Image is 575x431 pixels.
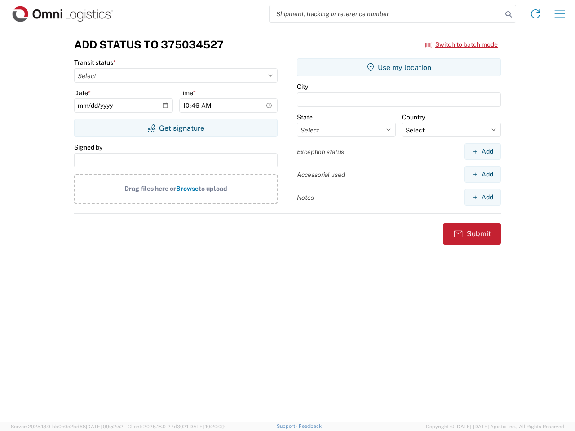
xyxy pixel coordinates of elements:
[74,143,102,151] label: Signed by
[277,423,299,429] a: Support
[299,423,322,429] a: Feedback
[297,194,314,202] label: Notes
[297,83,308,91] label: City
[443,223,501,245] button: Submit
[297,113,313,121] label: State
[297,58,501,76] button: Use my location
[426,422,564,431] span: Copyright © [DATE]-[DATE] Agistix Inc., All Rights Reserved
[74,89,91,97] label: Date
[74,119,278,137] button: Get signature
[179,89,196,97] label: Time
[464,143,501,160] button: Add
[74,38,224,51] h3: Add Status to 375034527
[464,189,501,206] button: Add
[297,148,344,156] label: Exception status
[270,5,502,22] input: Shipment, tracking or reference number
[199,185,227,192] span: to upload
[188,424,225,429] span: [DATE] 10:20:09
[425,37,498,52] button: Switch to batch mode
[74,58,116,66] label: Transit status
[402,113,425,121] label: Country
[464,166,501,183] button: Add
[86,424,124,429] span: [DATE] 09:52:52
[176,185,199,192] span: Browse
[11,424,124,429] span: Server: 2025.18.0-bb0e0c2bd68
[128,424,225,429] span: Client: 2025.18.0-27d3021
[124,185,176,192] span: Drag files here or
[297,171,345,179] label: Accessorial used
